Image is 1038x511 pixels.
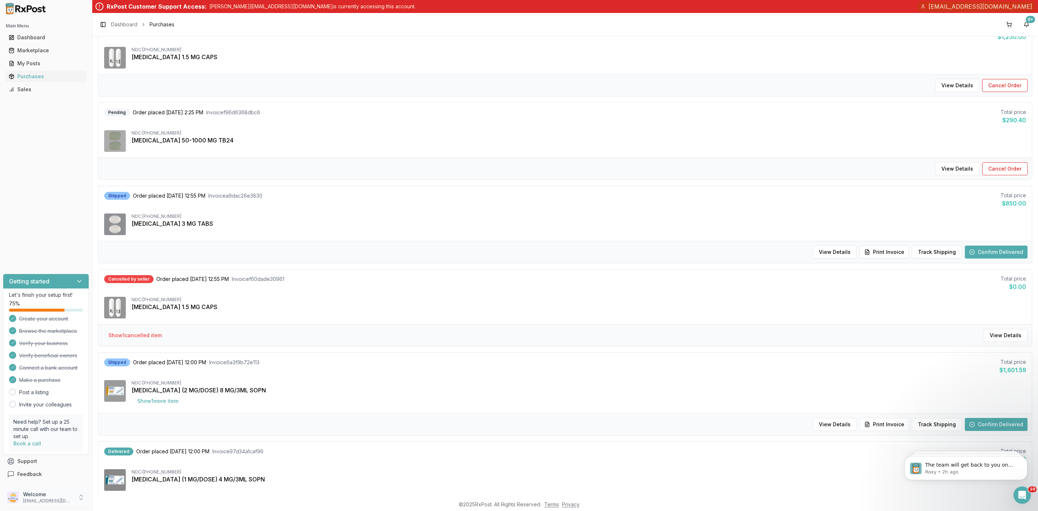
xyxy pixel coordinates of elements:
[19,315,68,322] span: Create your account
[133,109,203,116] span: Order placed [DATE] 2:25 PM
[9,300,20,307] span: 75 %
[935,162,979,175] button: View Details
[13,418,79,440] p: Need help? Set up a 25 minute call with our team to set up.
[132,380,1026,386] div: NDC: [PHONE_NUMBER]
[3,71,89,82] button: Purchases
[999,358,1026,366] div: Total price
[3,3,49,14] img: RxPost Logo
[132,386,1026,395] div: [MEDICAL_DATA] (2 MG/DOSE) 8 MG/3ML SOPN
[894,441,1038,492] iframe: Intercom notifications message
[3,32,89,43] button: Dashboard
[1001,199,1026,208] div: $850.00
[965,246,1028,259] button: Confirm Delivered
[9,277,49,286] h3: Getting started
[132,130,1026,136] div: NDC: [PHONE_NUMBER]
[17,471,42,478] span: Feedback
[206,109,260,116] span: Invoice f96d6368dbc6
[133,192,205,199] span: Order placed [DATE] 12:55 PM
[104,130,126,152] img: Janumet XR 50-1000 MG TB24
[982,162,1028,175] button: Cancel Order
[982,79,1028,92] button: Cancel Order
[9,60,83,67] div: My Posts
[9,47,83,54] div: Marketplace
[998,32,1026,41] div: $1,250.00
[104,275,154,283] div: Cancelled by seller
[928,2,1032,11] span: [EMAIL_ADDRESS][DOMAIN_NAME]
[104,213,126,235] img: Rybelsus 3 MG TABS
[104,380,126,402] img: Ozempic (2 MG/DOSE) 8 MG/3ML SOPN
[107,2,207,11] div: RxPost Customer Support Access:
[3,468,89,481] button: Feedback
[1028,486,1037,492] span: 10
[104,358,130,366] div: Shipped
[1026,16,1035,23] div: 9+
[111,21,174,28] nav: breadcrumb
[1001,192,1026,199] div: Total price
[965,418,1028,431] button: Confirm Delivered
[104,47,126,69] img: Vraylar 1.5 MG CAPS
[544,501,559,507] a: Terms
[6,57,86,70] a: My Posts
[103,329,168,342] button: Show1cancelled item
[3,45,89,56] button: Marketplace
[999,366,1026,374] div: $1,601.59
[23,491,73,498] p: Welcome
[3,58,89,69] button: My Posts
[9,73,83,80] div: Purchases
[132,469,1026,475] div: NDC: [PHONE_NUMBER]
[1013,486,1031,504] iframe: Intercom live chat
[935,79,979,92] button: View Details
[912,418,962,431] button: Track Shipping
[19,327,77,335] span: Browse the marketplace
[3,84,89,95] button: Sales
[984,329,1028,342] button: View Details
[132,219,1026,228] div: [MEDICAL_DATA] 3 MG TABS
[912,246,962,259] button: Track Shipping
[6,70,86,83] a: Purchases
[209,359,259,366] span: Invoice 6a3f9b72e113
[813,418,857,431] button: View Details
[111,21,137,28] a: Dashboard
[19,352,77,359] span: Verify beneficial owners
[104,297,126,318] img: Vraylar 1.5 MG CAPS
[132,213,1026,219] div: NDC: [PHONE_NUMBER]
[9,34,83,41] div: Dashboard
[860,418,909,431] button: Print Invoice
[104,192,130,200] div: Shipped
[136,448,209,455] span: Order placed [DATE] 12:00 PM
[104,109,130,116] div: Pending
[23,498,73,504] p: [EMAIL_ADDRESS][DOMAIN_NAME]
[19,376,61,384] span: Make a purchase
[1001,109,1026,116] div: Total price
[6,31,86,44] a: Dashboard
[6,23,86,29] h2: Main Menu
[813,246,857,259] button: View Details
[1001,275,1026,282] div: Total price
[13,440,41,446] a: Book a call
[7,492,19,503] img: User avatar
[133,359,206,366] span: Order placed [DATE] 12:00 PM
[19,340,68,347] span: Verify your business
[19,401,72,408] a: Invite your colleagues
[19,389,49,396] a: Post a listing
[132,47,1026,53] div: NDC: [PHONE_NUMBER]
[104,448,133,455] div: Delivered
[1021,19,1032,30] button: 9+
[209,3,416,10] p: [PERSON_NAME][EMAIL_ADDRESS][DOMAIN_NAME] is currently accessing this account.
[6,83,86,96] a: Sales
[132,475,1026,484] div: [MEDICAL_DATA] (1 MG/DOSE) 4 MG/3ML SOPN
[150,21,174,28] span: Purchases
[156,276,229,283] span: Order placed [DATE] 12:55 PM
[132,53,1026,61] div: [MEDICAL_DATA] 1.5 MG CAPS
[562,501,580,507] a: Privacy
[6,44,86,57] a: Marketplace
[1001,116,1026,124] div: $290.40
[132,303,1026,311] div: [MEDICAL_DATA] 1.5 MG CAPS
[9,86,83,93] div: Sales
[132,136,1026,145] div: [MEDICAL_DATA] 50-1000 MG TB24
[9,291,83,299] p: Let's finish your setup first!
